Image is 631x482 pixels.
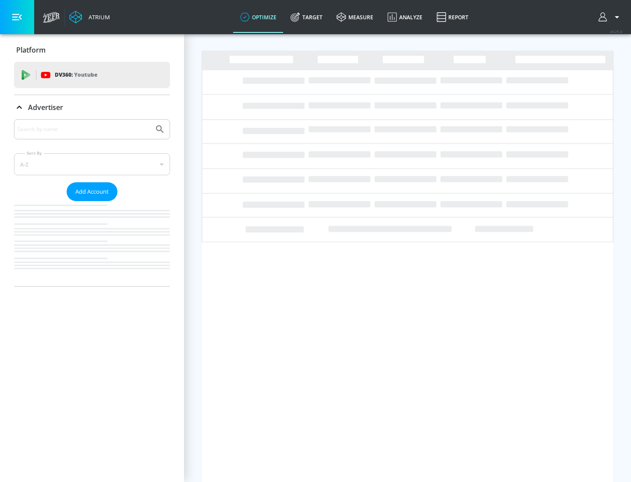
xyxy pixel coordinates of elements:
p: Advertiser [28,103,63,112]
div: DV360: Youtube [14,62,170,88]
a: Analyze [380,1,429,33]
a: optimize [233,1,284,33]
div: Platform [14,38,170,62]
div: A-Z [14,153,170,175]
a: Target [284,1,330,33]
label: Sort By [25,150,44,156]
span: Add Account [75,187,109,197]
a: measure [330,1,380,33]
p: Platform [16,45,46,55]
a: Atrium [69,11,110,24]
span: v 4.25.4 [610,29,622,34]
p: Youtube [74,70,97,79]
button: Add Account [67,182,117,201]
div: Atrium [85,13,110,21]
a: Report [429,1,475,33]
div: Advertiser [14,95,170,120]
nav: list of Advertiser [14,201,170,286]
div: Advertiser [14,119,170,286]
input: Search by name [18,124,150,135]
p: DV360: [55,70,97,80]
